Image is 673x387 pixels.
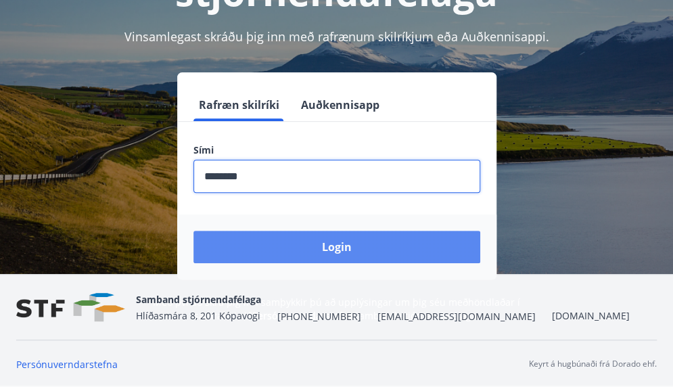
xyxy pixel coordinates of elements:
span: [PHONE_NUMBER] [277,310,361,323]
button: Auðkennisapp [296,89,385,121]
button: Rafræn skilríki [193,89,285,121]
span: Vinsamlegast skráðu þig inn með rafrænum skilríkjum eða Auðkennisappi. [124,28,549,45]
label: Sími [193,143,480,157]
span: Hlíðasmára 8, 201 Kópavogi [136,309,260,322]
span: [EMAIL_ADDRESS][DOMAIN_NAME] [377,310,536,323]
a: Persónuverndarstefna [16,358,118,371]
p: Keyrt á hugbúnaði frá Dorado ehf. [529,358,657,370]
a: [DOMAIN_NAME] [552,309,630,322]
img: vjCaq2fThgY3EUYqSgpjEiBg6WP39ov69hlhuPVN.png [16,293,125,322]
span: Samband stjórnendafélaga [136,293,261,306]
button: Login [193,231,480,263]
